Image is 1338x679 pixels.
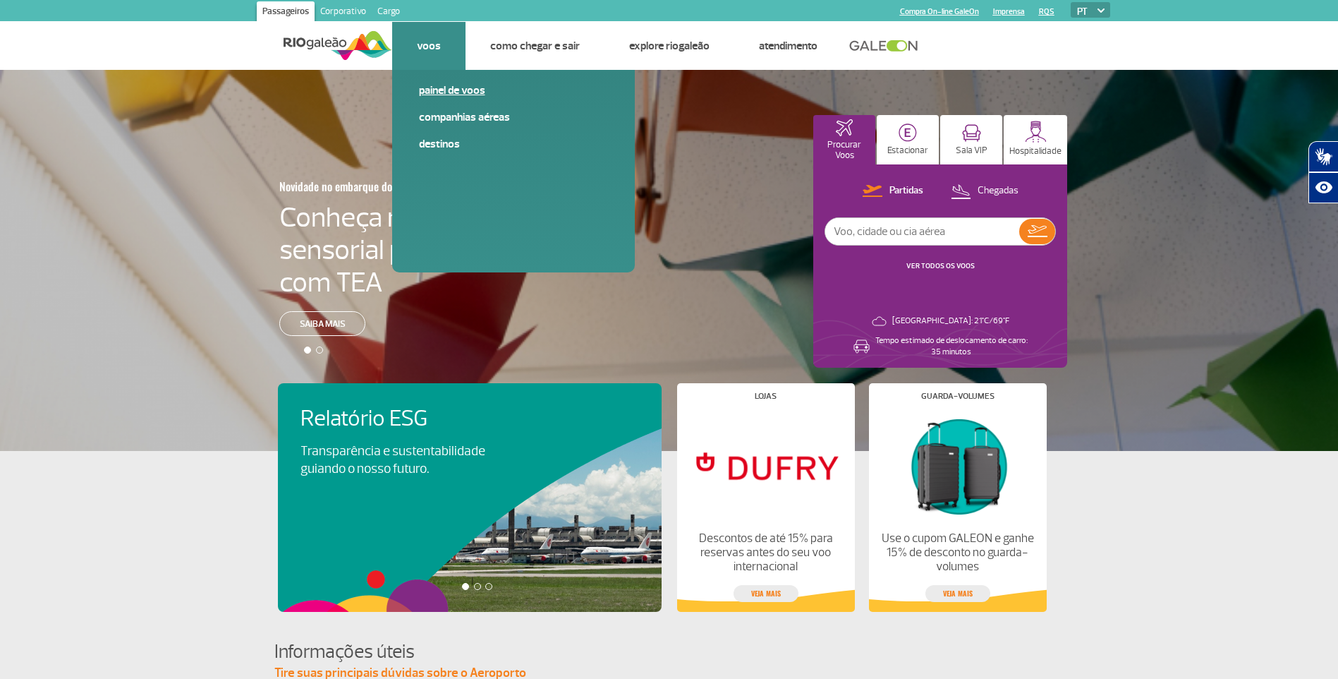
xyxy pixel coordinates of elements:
[956,145,987,156] p: Sala VIP
[1039,7,1054,16] a: RQS
[755,392,777,400] h4: Lojas
[978,184,1018,198] p: Chegadas
[875,335,1028,358] p: Tempo estimado de deslocamento de carro: 35 minutos
[759,39,817,53] a: Atendimento
[688,531,842,574] p: Descontos de até 15% para reservas antes do seu voo internacional
[629,39,710,53] a: Explore RIOgaleão
[889,184,923,198] p: Partidas
[940,115,1002,164] button: Sala VIP
[906,261,975,270] a: VER TODOS OS VOOS
[899,124,917,142] img: carParkingHome.svg
[490,39,580,53] a: Como chegar e sair
[1308,141,1338,172] button: Abrir tradutor de língua de sinais.
[1308,172,1338,203] button: Abrir recursos assistivos.
[836,119,853,136] img: airplaneHomeActive.svg
[300,443,501,478] p: Transparência e sustentabilidade guiando o nosso futuro.
[734,585,798,602] a: veja mais
[813,115,875,164] button: Procurar Voos
[925,585,990,602] a: veja mais
[419,109,608,125] a: Companhias Aéreas
[921,392,995,400] h4: Guarda-volumes
[257,1,315,24] a: Passageiros
[279,201,584,299] h4: Conheça nossa sala sensorial para passageiros com TEA
[880,531,1034,574] p: Use o cupom GALEON e ganhe 15% de desconto no guarda-volumes
[300,406,525,432] h4: Relatório ESG
[900,7,979,16] a: Compra On-line GaleOn
[1009,146,1062,157] p: Hospitalidade
[274,639,1064,665] h4: Informações úteis
[315,1,372,24] a: Corporativo
[300,406,639,478] a: Relatório ESGTransparência e sustentabilidade guiando o nosso futuro.
[902,260,979,272] button: VER TODOS OS VOOS
[962,124,981,142] img: vipRoom.svg
[419,136,608,152] a: Destinos
[279,311,365,336] a: Saiba mais
[887,145,928,156] p: Estacionar
[993,7,1025,16] a: Imprensa
[820,140,868,161] p: Procurar Voos
[947,182,1023,200] button: Chegadas
[372,1,406,24] a: Cargo
[688,411,842,520] img: Lojas
[877,115,939,164] button: Estacionar
[892,316,1009,327] p: [GEOGRAPHIC_DATA]: 21°C/69°F
[1308,141,1338,203] div: Plugin de acessibilidade da Hand Talk.
[1025,121,1047,143] img: hospitality.svg
[279,172,515,201] h3: Novidade no embarque doméstico
[1004,115,1067,164] button: Hospitalidade
[825,218,1019,245] input: Voo, cidade ou cia aérea
[417,39,441,53] a: Voos
[880,411,1034,520] img: Guarda-volumes
[419,83,608,98] a: Painel de voos
[858,182,928,200] button: Partidas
